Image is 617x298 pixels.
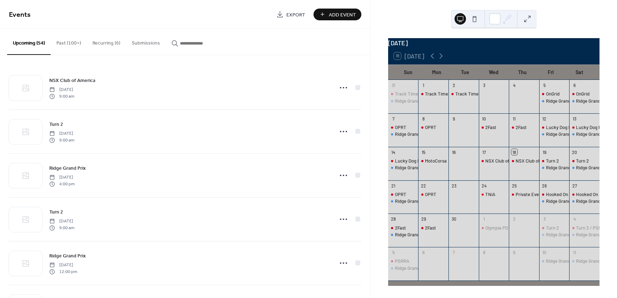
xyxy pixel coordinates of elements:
[49,87,74,93] span: [DATE]
[509,124,539,130] div: 2Fast
[572,216,578,222] div: 4
[49,121,63,128] span: Turn 2
[485,158,528,164] div: NSX Club of America
[451,216,457,222] div: 30
[541,216,547,222] div: 3
[539,191,570,197] div: Hooked On Driving
[455,91,478,97] div: Track Time
[541,183,547,189] div: 26
[508,65,537,79] div: Thu
[546,164,580,171] div: Ridge Grand Prix
[49,165,86,172] span: Ridge Grand Prix
[511,250,517,256] div: 9
[539,198,570,204] div: Ridge Grand Prix
[448,91,479,97] div: Track Time
[49,262,77,268] span: [DATE]
[390,149,396,155] div: 14
[49,209,63,216] span: Turn 2
[511,115,517,122] div: 11
[388,191,418,197] div: OPRT
[451,149,457,155] div: 16
[479,124,509,130] div: 2Fast
[569,231,600,238] div: Ridge Grand Prix
[395,198,429,204] div: Ridge Grand Prix
[539,98,570,104] div: Ridge Grand Prix
[388,38,600,47] div: [DATE]
[516,158,558,164] div: NSX Club of America
[49,218,74,225] span: [DATE]
[516,124,527,130] div: 2Fast
[395,265,429,271] div: Ridge Grand Prix
[451,183,457,189] div: 23
[546,91,560,97] div: OnGrid
[395,158,448,164] div: Lucky Dog Racing League
[480,65,508,79] div: Wed
[49,252,86,260] a: Ridge Grand Prix
[395,164,429,171] div: Ridge Grand Prix
[541,250,547,256] div: 10
[541,115,547,122] div: 12
[511,183,517,189] div: 25
[49,252,86,260] span: Ridge Grand Prix
[576,158,589,164] div: Turn 2
[539,91,570,97] div: OnGrid
[421,149,427,155] div: 15
[313,9,361,20] button: Add Event
[537,65,565,79] div: Fri
[509,158,539,164] div: NSX Club of America
[418,225,448,231] div: 2Fast
[49,93,74,99] span: 9:00 am
[576,231,610,238] div: Ridge Grand Prix
[126,29,166,54] button: Submissions
[418,91,448,97] div: Track Time
[485,225,521,231] div: Olympia PD EVOC
[576,191,613,197] div: Hooked On Driving
[395,191,406,197] div: OPRT
[390,216,396,222] div: 28
[539,225,570,231] div: Turn 2
[569,191,600,197] div: Hooked On Driving
[485,124,496,130] div: 2Fast
[569,124,600,130] div: Lucky Dog Racing League
[425,158,447,164] div: MotoCorsa
[390,82,396,88] div: 31
[395,98,429,104] div: Ridge Grand Prix
[425,124,436,130] div: OPRT
[509,191,539,197] div: Private Event
[388,225,418,231] div: 2Fast
[546,225,559,231] div: Turn 2
[576,164,610,171] div: Ridge Grand Prix
[511,82,517,88] div: 4
[565,65,594,79] div: Sat
[541,149,547,155] div: 19
[395,231,429,238] div: Ridge Grand Prix
[425,91,448,97] div: Track Time
[49,164,86,172] a: Ridge Grand Prix
[481,183,487,189] div: 24
[390,115,396,122] div: 7
[569,98,600,104] div: Ridge Grand Prix
[421,183,427,189] div: 22
[388,131,418,137] div: Ridge Grand Prix
[49,76,95,84] a: NSX Club of America
[572,183,578,189] div: 27
[49,208,63,216] a: Turn 2
[539,131,570,137] div: Ridge Grand Prix
[395,91,418,97] div: Track Time
[49,77,95,84] span: NSX Club of America
[569,91,600,97] div: OnGrid
[569,158,600,164] div: Turn 2
[388,91,418,97] div: Track Time
[388,265,418,271] div: Ridge Grand Prix
[425,191,436,197] div: OPRT
[546,131,580,137] div: Ridge Grand Prix
[481,216,487,222] div: 1
[546,158,559,164] div: Turn 2
[572,82,578,88] div: 6
[539,158,570,164] div: Turn 2
[451,115,457,122] div: 9
[390,250,396,256] div: 5
[425,225,436,231] div: 2Fast
[576,258,610,264] div: Ridge Grand Prix
[422,65,451,79] div: Mon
